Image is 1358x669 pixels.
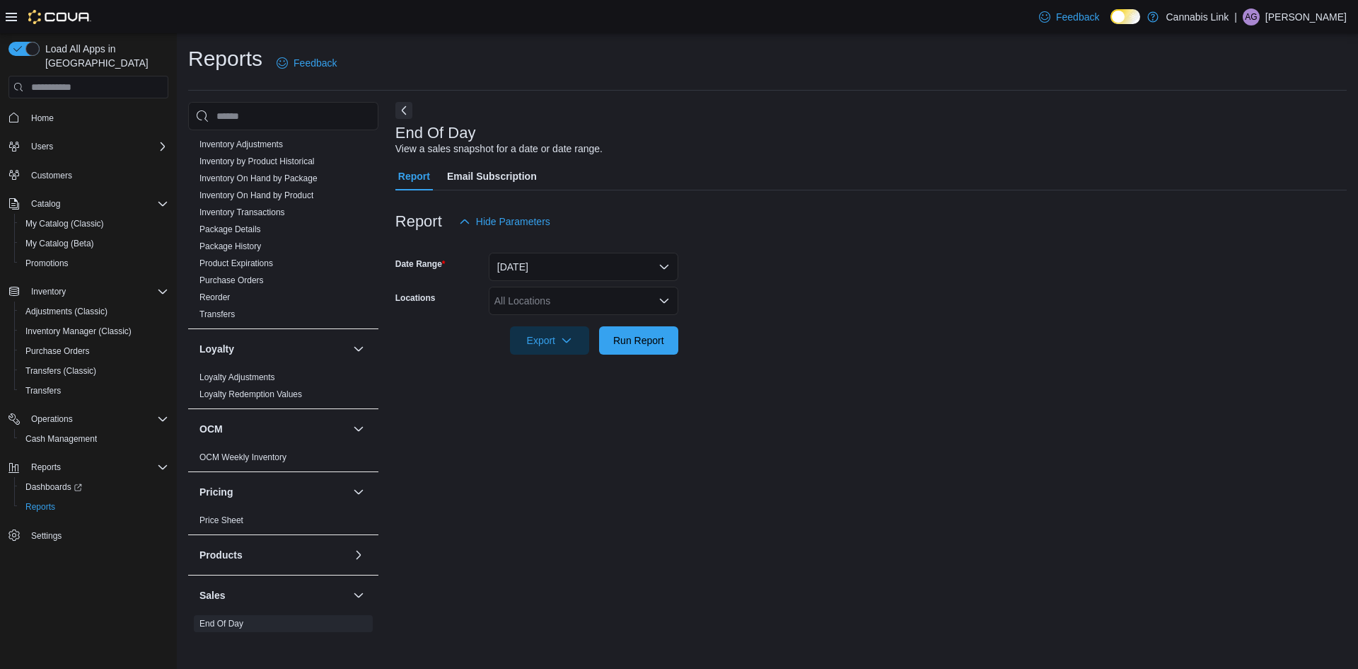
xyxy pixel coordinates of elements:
[199,292,230,302] a: Reorder
[20,362,102,379] a: Transfers (Classic)
[1234,8,1237,25] p: |
[14,341,174,361] button: Purchase Orders
[25,138,59,155] button: Users
[188,45,262,73] h1: Reports
[31,141,53,152] span: Users
[25,433,97,445] span: Cash Management
[25,195,168,212] span: Catalog
[199,389,302,400] span: Loyalty Redemption Values
[20,323,137,340] a: Inventory Manager (Classic)
[3,137,174,156] button: Users
[20,498,61,515] a: Reports
[199,342,347,356] button: Loyalty
[395,102,412,119] button: Next
[476,215,550,229] span: Hide Parameters
[199,485,347,499] button: Pricing
[25,459,66,476] button: Reports
[20,235,100,252] a: My Catalog (Beta)
[31,113,54,124] span: Home
[199,241,261,251] a: Package History
[40,42,168,70] span: Load All Apps in [GEOGRAPHIC_DATA]
[14,321,174,341] button: Inventory Manager (Classic)
[1245,8,1257,25] span: AG
[350,341,367,358] button: Loyalty
[20,215,110,232] a: My Catalog (Classic)
[20,343,95,360] a: Purchase Orders
[28,10,91,24] img: Cova
[395,213,442,230] h3: Report
[14,477,174,497] a: Dashboards
[199,292,230,303] span: Reorder
[14,253,174,273] button: Promotions
[395,292,436,304] label: Locations
[199,139,283,149] a: Inventory Adjustments
[3,409,174,429] button: Operations
[25,218,104,229] span: My Catalog (Classic)
[199,372,275,383] span: Loyalty Adjustments
[613,333,664,348] span: Run Report
[3,525,174,546] button: Settings
[20,215,168,232] span: My Catalog (Classic)
[199,241,261,252] span: Package History
[3,457,174,477] button: Reports
[199,618,243,629] span: End Of Day
[199,156,315,167] span: Inventory by Product Historical
[25,167,78,184] a: Customers
[20,303,113,320] a: Adjustments (Classic)
[658,295,670,307] button: Open list of options
[25,110,59,127] a: Home
[20,303,168,320] span: Adjustments (Classic)
[199,224,261,235] span: Package Details
[395,258,446,270] label: Date Range
[447,162,537,190] span: Email Subscription
[199,372,275,382] a: Loyalty Adjustments
[350,484,367,501] button: Pricing
[1243,8,1260,25] div: Ashley Gooder
[31,530,62,542] span: Settings
[199,515,243,525] a: Price Sheet
[25,527,168,544] span: Settings
[395,125,476,142] h3: End Of Day
[20,362,168,379] span: Transfers (Classic)
[510,326,589,355] button: Export
[1033,3,1105,31] a: Feedback
[3,107,174,127] button: Home
[31,462,61,473] span: Reports
[1056,10,1099,24] span: Feedback
[398,162,430,190] span: Report
[25,195,66,212] button: Catalog
[599,326,678,355] button: Run Report
[271,49,342,77] a: Feedback
[199,422,223,436] h3: OCM
[1110,9,1140,24] input: Dark Mode
[14,429,174,449] button: Cash Management
[188,512,378,534] div: Pricing
[1166,8,1229,25] p: Cannabis Link
[20,255,168,272] span: Promotions
[199,275,264,286] span: Purchase Orders
[199,588,226,602] h3: Sales
[199,309,235,320] span: Transfers
[199,224,261,234] a: Package Details
[25,527,67,544] a: Settings
[20,255,74,272] a: Promotions
[3,282,174,302] button: Inventory
[20,235,168,252] span: My Catalog (Beta)
[14,497,174,517] button: Reports
[31,413,73,425] span: Operations
[25,166,168,184] span: Customers
[453,207,556,236] button: Hide Parameters
[199,207,285,218] span: Inventory Transactions
[199,275,264,285] a: Purchase Orders
[199,342,234,356] h3: Loyalty
[14,214,174,234] button: My Catalog (Classic)
[199,207,285,217] a: Inventory Transactions
[199,588,347,602] button: Sales
[20,323,168,340] span: Inventory Manager (Classic)
[350,587,367,604] button: Sales
[199,485,233,499] h3: Pricing
[199,452,286,463] span: OCM Weekly Inventory
[350,547,367,564] button: Products
[199,258,273,268] a: Product Expirations
[31,198,60,210] span: Catalog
